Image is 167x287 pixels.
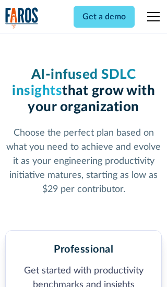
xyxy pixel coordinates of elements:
[5,7,39,29] img: Logo of the analytics and reporting company Faros.
[141,4,162,29] div: menu
[5,67,162,116] h1: that grow with your organization
[54,243,113,256] h2: Professional
[12,68,136,98] span: AI-infused SDLC insights
[5,7,39,29] a: home
[74,6,135,28] a: Get a demo
[5,126,162,197] p: Choose the perfect plan based on what you need to achieve and evolve it as your engineering produ...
